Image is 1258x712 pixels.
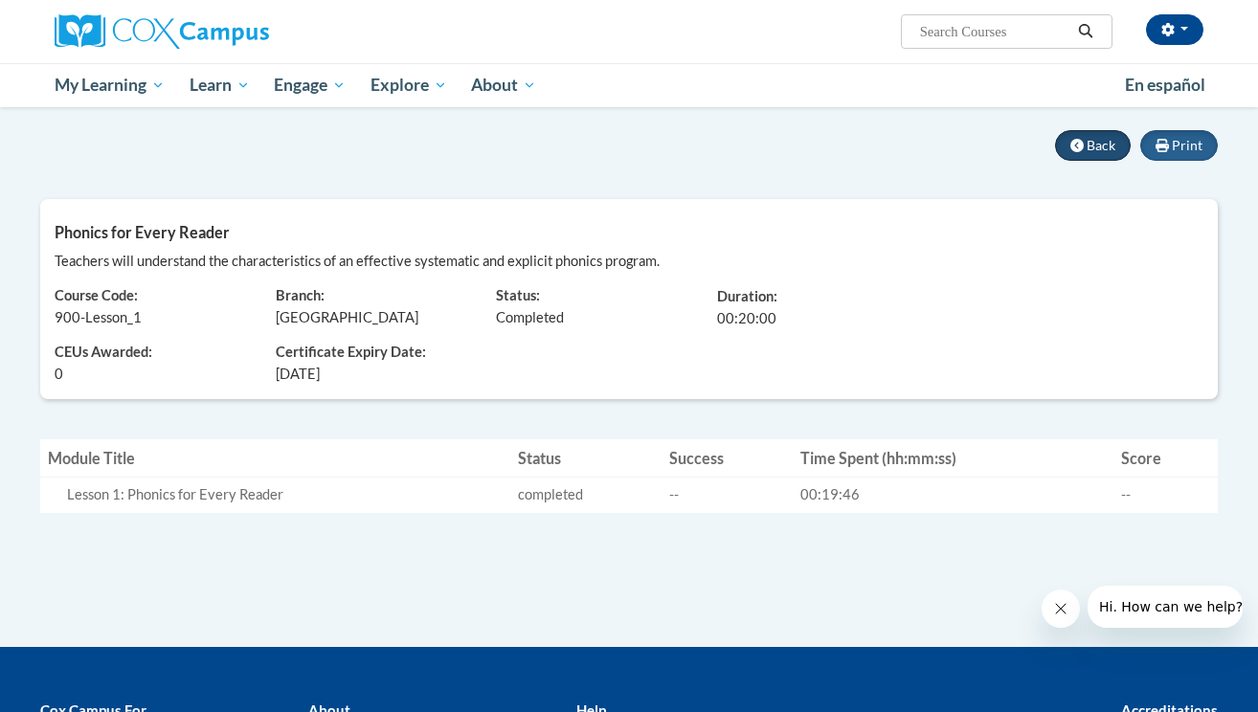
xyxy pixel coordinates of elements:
[1140,130,1218,161] button: Print
[190,74,250,97] span: Learn
[510,439,662,478] th: Status
[276,364,320,385] span: [DATE]
[55,364,63,385] span: 0
[510,478,662,513] td: completed
[1055,130,1131,161] button: Back
[471,74,536,97] span: About
[662,439,793,478] th: Success
[358,63,460,107] a: Explore
[26,63,1232,107] div: Main menu
[717,310,776,326] span: 00:20:00
[1112,65,1218,105] a: En español
[55,287,138,303] span: Course Code:
[793,478,1114,513] td: 00:19:46
[40,439,510,478] th: Module Title
[793,439,1114,478] th: Time Spent (hh:mm:ss)
[717,288,777,304] span: Duration:
[1121,485,1210,505] div: --
[460,63,550,107] a: About
[1125,75,1205,95] span: En español
[55,253,660,269] span: Teachers will understand the characteristics of an effective systematic and explicit phonics prog...
[662,478,793,513] td: --
[55,223,230,241] span: Phonics for Every Reader
[1042,590,1080,628] iframe: Close message
[55,14,269,49] img: Cox Campus
[1146,14,1203,45] button: Account Settings
[55,14,418,49] a: Cox Campus
[261,63,358,107] a: Engage
[276,309,418,325] span: [GEOGRAPHIC_DATA]
[1087,137,1115,153] span: Back
[274,74,346,97] span: Engage
[496,287,540,303] span: Status:
[1088,586,1243,628] iframe: Message from company
[42,63,177,107] a: My Learning
[496,309,564,325] span: Completed
[67,485,503,505] div: Lesson 1: Phonics for Every Reader
[1071,20,1100,43] button: Search
[276,287,325,303] span: Branch:
[918,20,1071,43] input: Search Courses
[276,343,468,364] span: Certificate Expiry Date:
[177,63,262,107] a: Learn
[1172,137,1202,153] span: Print
[55,74,165,97] span: My Learning
[55,343,247,364] span: CEUs Awarded:
[371,74,447,97] span: Explore
[1113,439,1218,478] th: Score
[55,309,142,325] span: 900-Lesson_1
